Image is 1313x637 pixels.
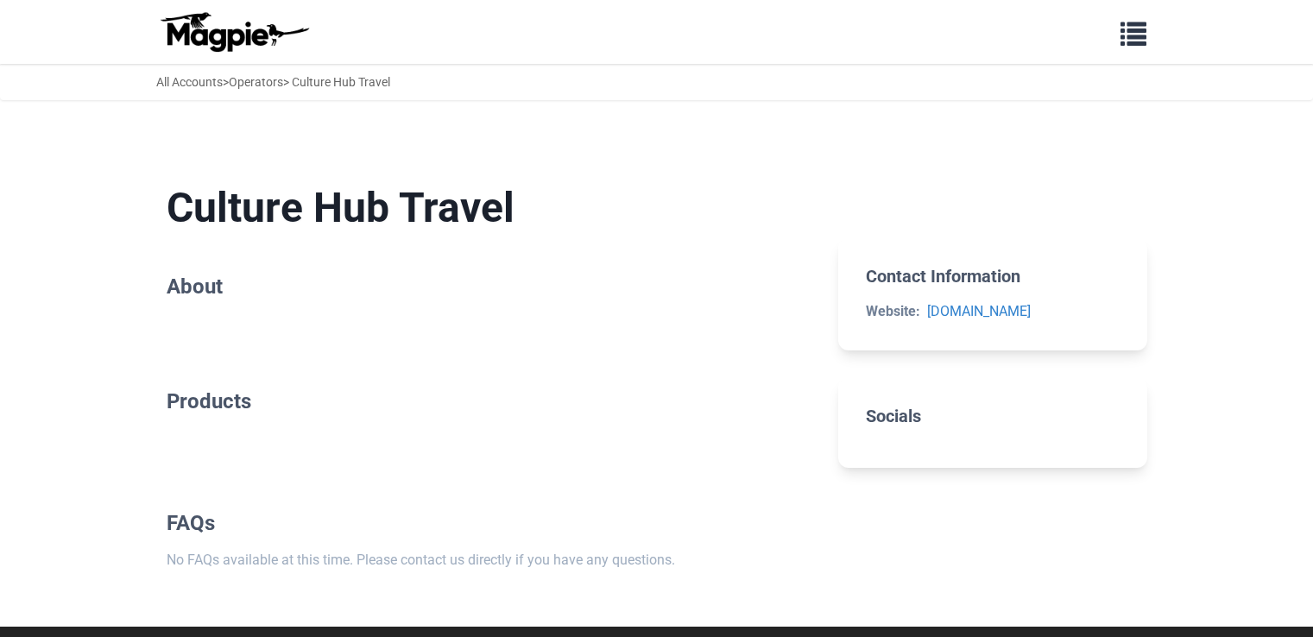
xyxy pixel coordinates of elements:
div: > > Culture Hub Travel [156,73,390,91]
p: No FAQs available at this time. Please contact us directly if you have any questions. [167,549,811,571]
a: Operators [229,75,283,89]
a: [DOMAIN_NAME] [927,303,1031,319]
h2: Socials [866,406,1119,426]
a: All Accounts [156,75,223,89]
h2: Contact Information [866,266,1119,287]
img: logo-ab69f6fb50320c5b225c76a69d11143b.png [156,11,312,53]
h2: FAQs [167,511,811,536]
h2: Products [167,389,811,414]
strong: Website: [866,303,920,319]
h1: Culture Hub Travel [167,183,811,233]
h2: About [167,274,811,300]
